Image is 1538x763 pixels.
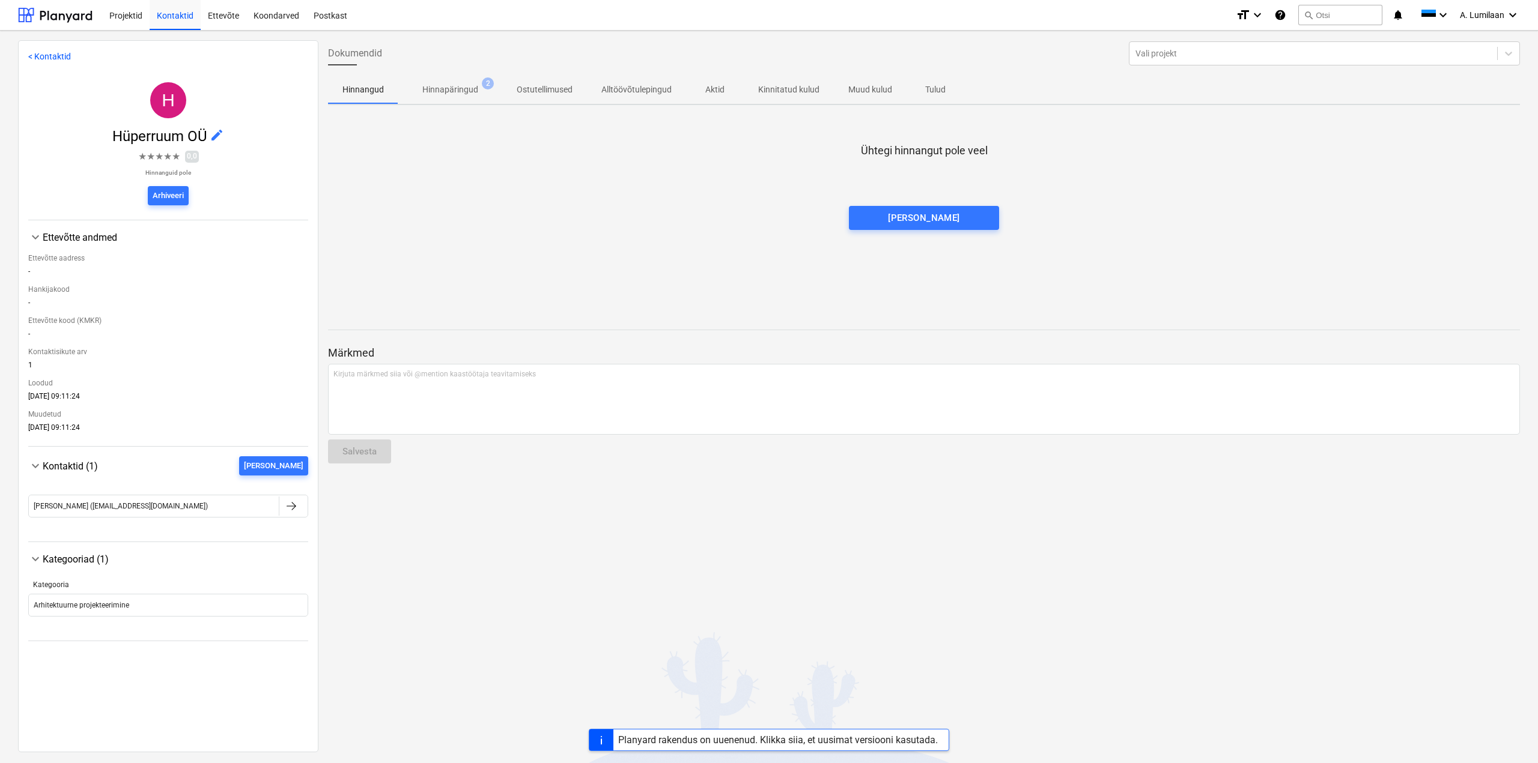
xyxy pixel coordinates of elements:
[28,230,43,244] span: keyboard_arrow_down
[342,83,384,96] p: Hinnangud
[185,151,199,162] span: 0,0
[601,83,672,96] p: Alltöövõtulepingud
[921,83,950,96] p: Tulud
[33,581,303,589] div: Kategooria
[28,423,308,436] div: [DATE] 09:11:24
[28,244,308,436] div: Ettevõtte andmed
[155,149,163,164] span: ★
[150,82,186,118] div: Hüperruum
[28,374,308,392] div: Loodud
[1506,8,1520,22] i: keyboard_arrow_down
[239,456,308,475] button: [PERSON_NAME]
[888,210,960,226] div: [PERSON_NAME]
[34,502,208,510] div: [PERSON_NAME] ([EMAIL_ADDRESS][DOMAIN_NAME])
[1274,8,1286,22] i: Abikeskus
[861,143,988,158] p: Ühtegi hinnangut pole veel
[148,186,189,205] button: Arhiveeri
[28,267,308,280] div: -
[758,83,819,96] p: Kinnitatud kulud
[163,149,172,164] span: ★
[210,128,224,142] span: edit
[28,343,308,361] div: Kontaktisikute arv
[153,189,184,203] div: Arhiveeri
[244,459,303,473] div: [PERSON_NAME]
[1236,8,1250,22] i: format_size
[28,392,308,405] div: [DATE] 09:11:24
[28,230,308,244] div: Ettevõtte andmed
[1250,8,1265,22] i: keyboard_arrow_down
[28,552,43,566] span: keyboard_arrow_down
[701,83,729,96] p: Aktid
[28,459,43,473] span: keyboard_arrow_down
[28,298,308,312] div: -
[43,553,308,565] div: Kategooriad (1)
[28,361,308,374] div: 1
[517,83,573,96] p: Ostutellimused
[28,330,308,343] div: -
[28,52,71,61] a: < Kontaktid
[1478,705,1538,763] iframe: Chat Widget
[43,232,308,243] div: Ettevõtte andmed
[172,149,180,164] span: ★
[328,346,1520,360] p: Märkmed
[34,601,129,609] div: Arhitektuurne projekteerimine
[1460,10,1504,20] span: A. Lumilaan
[28,552,308,566] div: Kategooriad (1)
[28,405,308,423] div: Muudetud
[112,128,210,145] span: Hüperruum OÜ
[28,249,308,267] div: Ettevõtte aadress
[1392,8,1404,22] i: notifications
[1436,8,1450,22] i: keyboard_arrow_down
[849,206,999,230] button: [PERSON_NAME]
[147,149,155,164] span: ★
[482,77,494,89] span: 2
[1298,5,1382,25] button: Otsi
[422,83,478,96] p: Hinnapäringud
[1304,10,1313,20] span: search
[618,734,938,746] div: Planyard rakendus on uuenenud. Klikka siia, et uusimat versiooni kasutada.
[138,149,147,164] span: ★
[28,566,308,631] div: Kategooriad (1)
[28,280,308,298] div: Hankijakood
[162,90,175,110] span: H
[328,46,382,61] span: Dokumendid
[848,83,892,96] p: Muud kulud
[43,460,98,472] span: Kontaktid (1)
[138,169,199,176] p: Hinnanguid pole
[28,456,308,475] div: Kontaktid (1)[PERSON_NAME]
[28,475,308,532] div: Kontaktid (1)[PERSON_NAME]
[28,312,308,330] div: Ettevõtte kood (KMKR)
